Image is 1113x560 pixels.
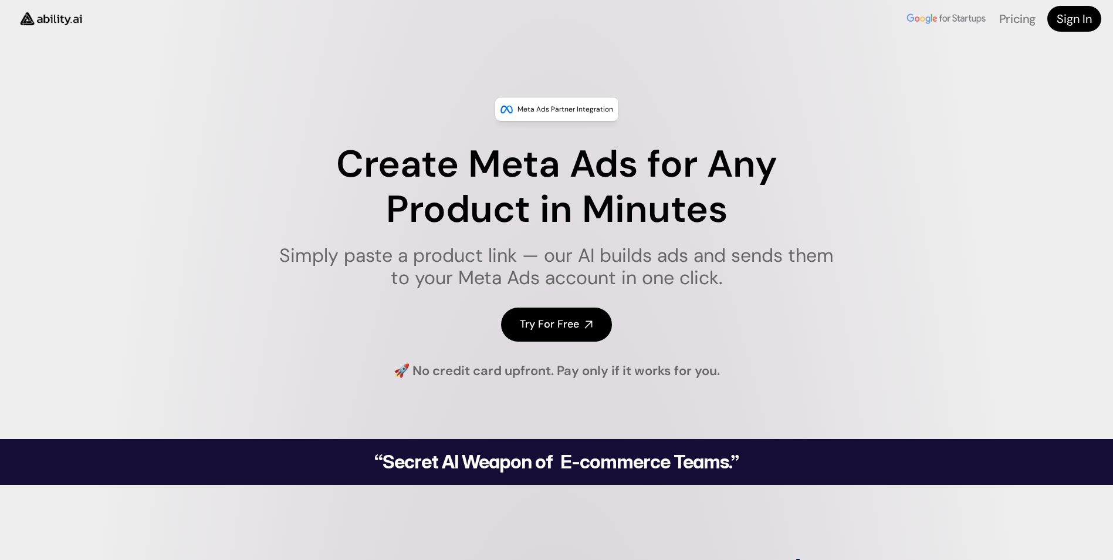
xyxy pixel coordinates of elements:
[1057,11,1092,27] h4: Sign In
[1047,6,1101,32] a: Sign In
[501,308,612,341] a: Try For Free
[344,453,769,471] h2: “Secret AI Weapon of E-commerce Teams.”
[272,142,841,232] h1: Create Meta Ads for Any Product in Minutes
[520,317,579,332] h4: Try For Free
[999,11,1036,26] a: Pricing
[517,103,613,115] p: Meta Ads Partner Integration
[394,362,720,380] h4: 🚀 No credit card upfront. Pay only if it works for you.
[272,244,841,289] h1: Simply paste a product link — our AI builds ads and sends them to your Meta Ads account in one cl...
